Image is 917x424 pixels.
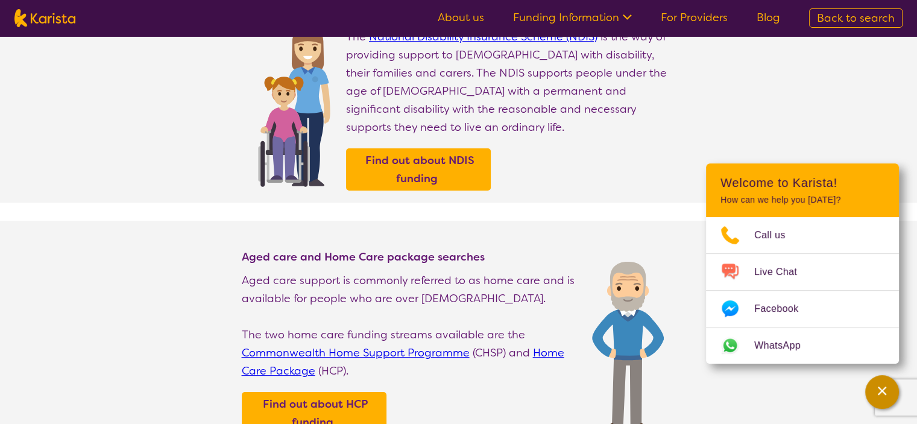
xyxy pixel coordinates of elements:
[438,10,484,25] a: About us
[757,10,780,25] a: Blog
[349,151,488,188] a: Find out about NDIS funding
[706,327,899,364] a: Web link opens in a new tab.
[754,337,815,355] span: WhatsApp
[365,153,474,186] b: Find out about NDIS funding
[817,11,895,25] span: Back to search
[242,271,580,308] p: Aged care support is commonly referred to as home care and is available for people who are over [...
[754,300,813,318] span: Facebook
[720,176,884,190] h2: Welcome to Karista!
[754,263,811,281] span: Live Chat
[14,9,75,27] img: Karista logo
[706,217,899,364] ul: Choose channel
[242,346,470,360] a: Commonwealth Home Support Programme
[242,250,580,264] h4: Aged care and Home Care package searches
[346,28,676,136] p: The is the way of providing support to [DEMOGRAPHIC_DATA] with disability, their families and car...
[254,18,334,187] img: Find NDIS and Disability services and providers
[754,226,800,244] span: Call us
[720,195,884,205] p: How can we help you [DATE]?
[513,10,632,25] a: Funding Information
[242,326,580,380] p: The two home care funding streams available are the (CHSP) and (HCP).
[865,375,899,409] button: Channel Menu
[661,10,728,25] a: For Providers
[369,30,597,44] a: National Disability Insurance Scheme (NDIS)
[809,8,903,28] a: Back to search
[706,163,899,364] div: Channel Menu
